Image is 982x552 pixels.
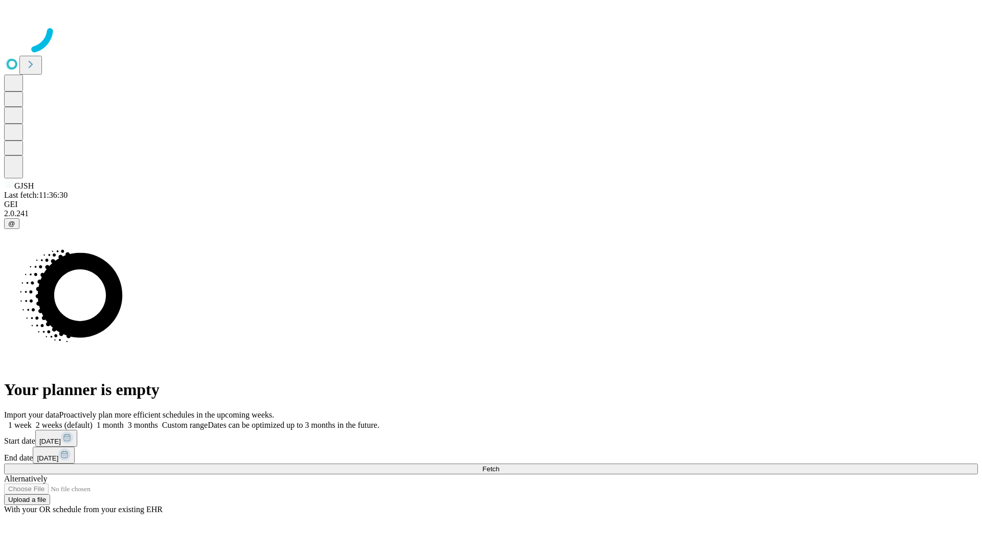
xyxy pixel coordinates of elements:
[4,464,978,474] button: Fetch
[8,220,15,227] span: @
[37,454,58,462] span: [DATE]
[4,209,978,218] div: 2.0.241
[4,410,59,419] span: Import your data
[482,465,499,473] span: Fetch
[97,421,124,429] span: 1 month
[128,421,158,429] span: 3 months
[35,430,77,447] button: [DATE]
[4,191,68,199] span: Last fetch: 11:36:30
[208,421,379,429] span: Dates can be optimized up to 3 months in the future.
[59,410,274,419] span: Proactively plan more efficient schedules in the upcoming weeks.
[4,430,978,447] div: Start date
[162,421,208,429] span: Custom range
[4,447,978,464] div: End date
[14,181,34,190] span: GJSH
[4,505,163,514] span: With your OR schedule from your existing EHR
[39,438,61,445] span: [DATE]
[36,421,93,429] span: 2 weeks (default)
[33,447,75,464] button: [DATE]
[8,421,32,429] span: 1 week
[4,218,19,229] button: @
[4,380,978,399] h1: Your planner is empty
[4,474,47,483] span: Alternatively
[4,494,50,505] button: Upload a file
[4,200,978,209] div: GEI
